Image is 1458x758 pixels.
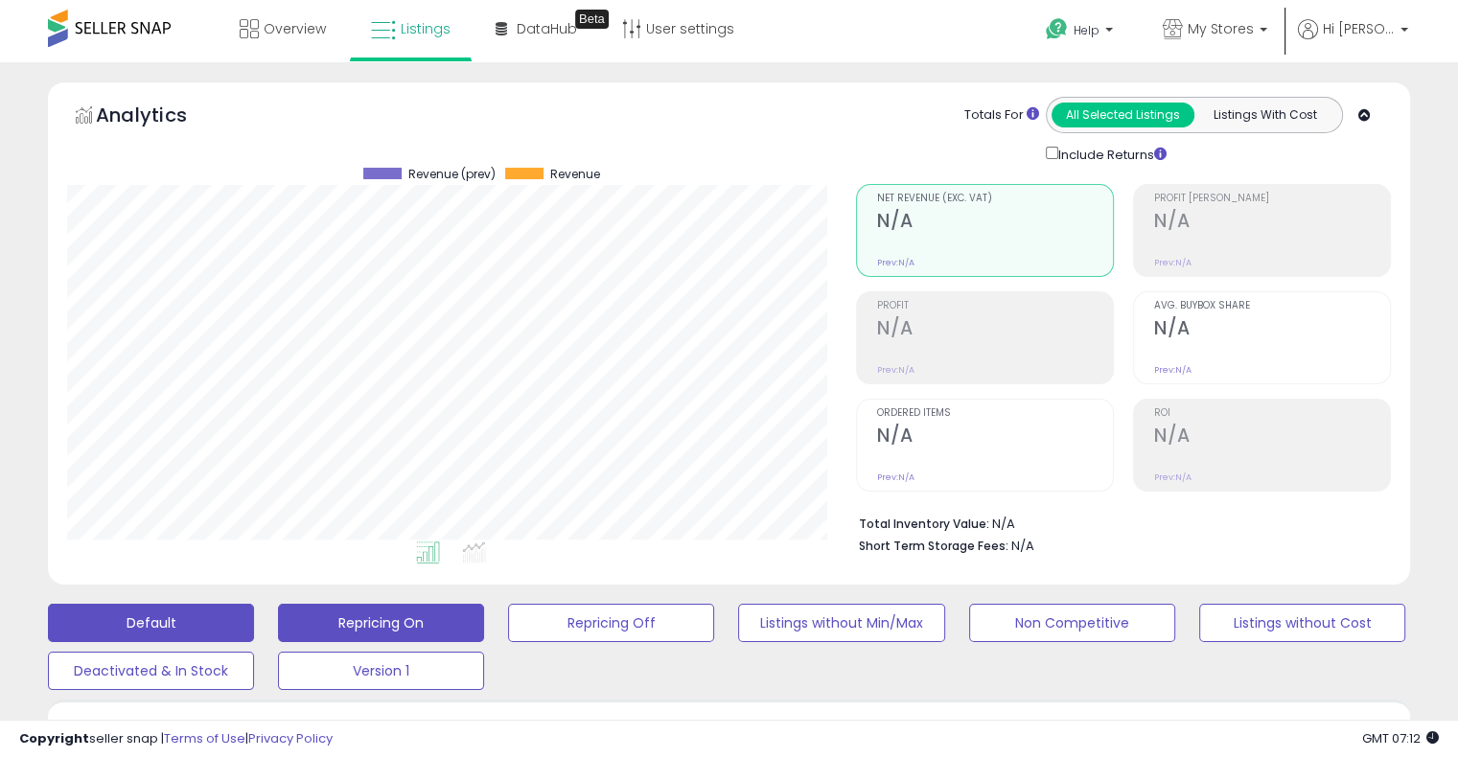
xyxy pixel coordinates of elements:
[48,652,254,690] button: Deactivated & In Stock
[1154,301,1390,311] span: Avg. Buybox Share
[877,364,914,376] small: Prev: N/A
[859,516,989,532] b: Total Inventory Value:
[859,511,1377,534] li: N/A
[401,19,451,38] span: Listings
[1154,425,1390,450] h2: N/A
[1154,364,1192,376] small: Prev: N/A
[1154,210,1390,236] h2: N/A
[278,652,484,690] button: Version 1
[1052,103,1194,127] button: All Selected Listings
[164,729,245,747] a: Terms of Use
[877,194,1113,204] span: Net Revenue (Exc. VAT)
[508,604,714,642] button: Repricing Off
[278,604,484,642] button: Repricing On
[96,102,224,133] h5: Analytics
[19,729,89,747] strong: Copyright
[1031,143,1190,165] div: Include Returns
[1030,3,1132,62] a: Help
[1154,317,1390,343] h2: N/A
[877,408,1113,419] span: Ordered Items
[738,604,944,642] button: Listings without Min/Max
[1154,408,1390,419] span: ROI
[964,106,1039,125] div: Totals For
[19,730,333,748] div: seller snap | |
[1154,257,1192,268] small: Prev: N/A
[1323,19,1395,38] span: Hi [PERSON_NAME]
[877,210,1113,236] h2: N/A
[1011,537,1034,555] span: N/A
[877,317,1113,343] h2: N/A
[1154,471,1192,483] small: Prev: N/A
[517,19,577,38] span: DataHub
[1199,604,1405,642] button: Listings without Cost
[248,729,333,747] a: Privacy Policy
[1298,19,1408,62] a: Hi [PERSON_NAME]
[877,471,914,483] small: Prev: N/A
[1362,729,1439,747] span: 2025-10-14 07:12 GMT
[877,301,1113,311] span: Profit
[1184,716,1410,734] p: Listing States:
[1045,17,1069,41] i: Get Help
[859,538,1008,554] b: Short Term Storage Fees:
[969,604,1175,642] button: Non Competitive
[408,168,496,181] span: Revenue (prev)
[550,168,600,181] span: Revenue
[1154,194,1390,204] span: Profit [PERSON_NAME]
[877,257,914,268] small: Prev: N/A
[575,10,609,29] div: Tooltip anchor
[264,19,326,38] span: Overview
[1193,103,1336,127] button: Listings With Cost
[877,425,1113,450] h2: N/A
[48,604,254,642] button: Default
[1074,22,1099,38] span: Help
[1188,19,1254,38] span: My Stores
